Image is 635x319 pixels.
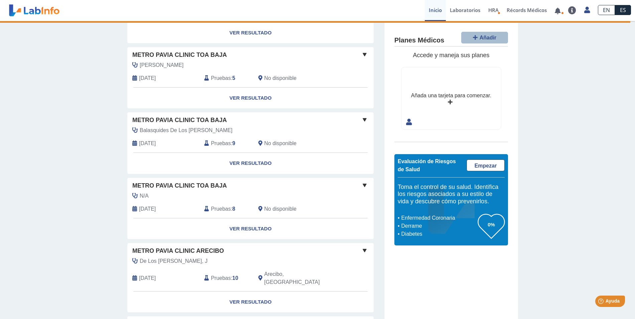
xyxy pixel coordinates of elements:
span: 2023-12-06 [139,205,156,213]
li: Diabetes [399,230,478,238]
span: Evaluación de Riesgos de Salud [398,158,456,172]
div: : [199,139,253,147]
span: Pruebas [211,139,231,147]
b: 9 [232,140,235,146]
b: 5 [232,75,235,81]
li: Enfermedad Coronaria [399,214,478,222]
li: Derrame [399,222,478,230]
a: Ver Resultado [127,218,374,239]
span: Metro Pavia Clinic Toa Baja [132,181,227,190]
span: Metro Pavia Clinic Toa Baja [132,50,227,60]
div: : [199,205,253,213]
a: ES [615,5,631,15]
iframe: Help widget launcher [576,293,628,312]
b: 10 [232,275,238,281]
span: No disponible [264,74,297,82]
a: Empezar [467,159,505,171]
span: 2024-12-05 [139,74,156,82]
span: N/A [140,192,149,200]
h5: Toma el control de su salud. Identifica los riesgos asociados a su estilo de vida y descubre cómo... [398,184,505,205]
div: : [199,270,253,286]
span: Pruebas [211,74,231,82]
a: EN [598,5,615,15]
span: Metro Pavia Clinic Toa Baja [132,116,227,125]
span: No disponible [264,139,297,147]
a: Ver Resultado [127,88,374,109]
div: Añada una tarjeta para comenzar. [411,92,491,100]
span: Accede y maneja sus planes [413,52,489,59]
span: De Los Santos, J [140,257,208,265]
h3: 0% [478,220,505,229]
div: : [199,74,253,82]
span: Empezar [475,163,497,169]
span: Metro Pavia Clinic Arecibo [132,246,224,255]
span: 2022-09-08 [139,274,156,282]
span: Pruebas [211,205,231,213]
a: Ver Resultado [127,292,374,313]
span: Pruebas [211,274,231,282]
span: Añadir [480,35,497,40]
span: Balasquides De Los Santos, Jua [140,126,233,134]
a: Ver Resultado [127,22,374,43]
span: HRA [488,7,499,13]
span: No disponible [264,205,297,213]
span: 2024-10-28 [139,139,156,147]
h4: Planes Médicos [394,36,444,44]
a: Ver Resultado [127,153,374,174]
span: Arecibo, PR [264,270,338,286]
button: Añadir [461,32,508,43]
span: Ramirez, Alberto [140,61,183,69]
b: 8 [232,206,235,212]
